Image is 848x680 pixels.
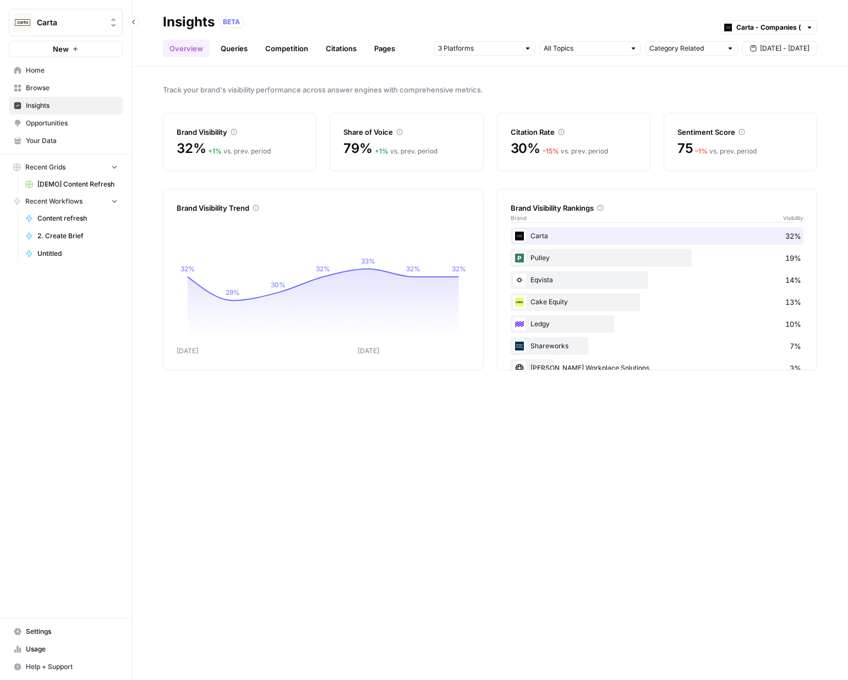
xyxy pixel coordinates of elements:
[26,83,118,93] span: Browse
[742,41,817,56] button: [DATE] - [DATE]
[177,127,303,138] div: Brand Visibility
[177,347,198,355] tspan: [DATE]
[438,43,519,54] input: 3 Platforms
[26,644,118,654] span: Usage
[375,146,437,156] div: vs. prev. period
[20,227,123,245] a: 2. Create Brief
[37,231,118,241] span: 2. Create Brief
[26,118,118,128] span: Opportunities
[677,140,693,157] span: 75
[177,140,206,157] span: 32%
[9,132,123,150] a: Your Data
[452,265,466,273] tspan: 32%
[358,347,379,355] tspan: [DATE]
[513,339,526,353] img: co3w649im0m6efu8dv1ax78du890
[219,17,244,28] div: BETA
[13,13,32,32] img: Carta Logo
[177,202,470,213] div: Brand Visibility Trend
[513,251,526,265] img: u02qnnqpa7ceiw6p01io3how8agt
[785,275,801,286] span: 14%
[25,162,65,172] span: Recent Grids
[163,13,215,31] div: Insights
[9,623,123,640] a: Settings
[649,43,722,54] input: Category Related
[511,271,804,289] div: Eqvista
[785,319,801,330] span: 10%
[163,40,210,57] a: Overview
[790,341,801,352] span: 7%
[214,40,254,57] a: Queries
[20,176,123,193] a: [DEMO] Content Refresh
[9,41,123,57] button: New
[319,40,363,57] a: Citations
[790,363,801,374] span: 3%
[26,65,118,75] span: Home
[513,229,526,243] img: c35yeiwf0qjehltklbh57st2xhbo
[208,146,271,156] div: vs. prev. period
[271,281,286,289] tspan: 30%
[226,288,240,297] tspan: 29%
[511,249,804,267] div: Pulley
[9,640,123,658] a: Usage
[695,147,708,155] span: – 1 %
[543,147,559,155] span: – 15 %
[208,147,222,155] span: + 1 %
[785,297,801,308] span: 13%
[511,213,527,222] span: Brand
[316,265,330,273] tspan: 32%
[20,245,123,262] a: Untitled
[9,159,123,176] button: Recent Grids
[26,101,118,111] span: Insights
[511,140,540,157] span: 30%
[20,210,123,227] a: Content refresh
[37,17,103,28] span: Carta
[785,231,801,242] span: 32%
[736,22,801,33] input: Carta - Companies (cap table)
[343,127,469,138] div: Share of Voice
[368,40,402,57] a: Pages
[760,43,809,53] span: [DATE] - [DATE]
[37,179,118,189] span: [DEMO] Content Refresh
[513,317,526,331] img: 4pynuglrc3sixi0so0f0dcx4ule5
[9,114,123,132] a: Opportunities
[53,43,69,54] span: New
[375,147,389,155] span: + 1 %
[25,196,83,206] span: Recent Workflows
[163,84,817,95] span: Track your brand's visibility performance across answer engines with comprehensive metrics.
[511,359,804,377] div: [PERSON_NAME] Workplace Solutions
[511,315,804,333] div: Ledgy
[511,127,637,138] div: Citation Rate
[9,62,123,79] a: Home
[37,249,118,259] span: Untitled
[513,295,526,309] img: fe4fikqdqe1bafe3px4l1blbafc7
[543,146,608,156] div: vs. prev. period
[361,257,375,265] tspan: 33%
[544,43,625,54] input: All Topics
[9,658,123,676] button: Help + Support
[511,293,804,311] div: Cake Equity
[26,627,118,637] span: Settings
[26,136,118,146] span: Your Data
[37,213,118,223] span: Content refresh
[511,202,804,213] div: Brand Visibility Rankings
[783,213,803,222] span: Visibility
[180,265,195,273] tspan: 32%
[9,79,123,97] a: Browse
[343,140,372,157] span: 79%
[511,227,804,245] div: Carta
[785,253,801,264] span: 19%
[406,265,420,273] tspan: 32%
[677,127,803,138] div: Sentiment Score
[259,40,315,57] a: Competition
[513,273,526,287] img: ojwm89iittpj2j2x5tgvhrn984bb
[9,193,123,210] button: Recent Workflows
[511,337,804,355] div: Shareworks
[9,97,123,114] a: Insights
[9,9,123,36] button: Workspace: Carta
[695,146,757,156] div: vs. prev. period
[26,662,118,672] span: Help + Support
